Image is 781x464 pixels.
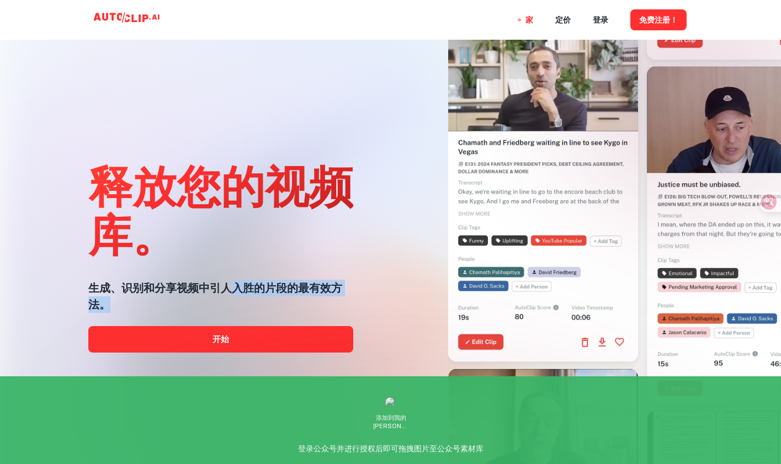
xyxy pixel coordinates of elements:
font: 生成、识别和分享视频中引人入胜的片段的最有效方法。 [88,281,342,311]
a: 开始 [88,326,353,353]
font: 家 [525,16,533,25]
button: 免费注册！ [630,9,687,30]
font: 免费注册！ [639,16,678,25]
font: 开始 [212,334,229,344]
font: 登录 [593,16,608,25]
font: 定价 [555,16,571,25]
font: 释放您的视频库。 [88,158,353,260]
